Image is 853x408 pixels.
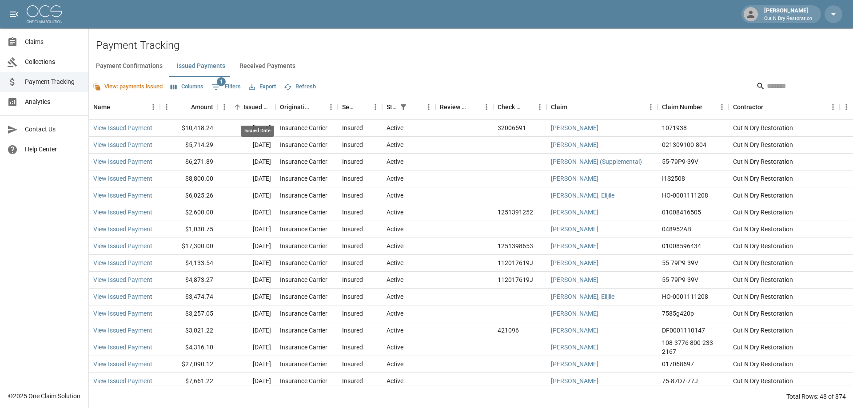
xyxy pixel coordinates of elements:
div: [DATE] [218,305,275,322]
span: Contact Us [25,125,81,134]
div: Active [387,343,403,352]
div: $7,661.22 [160,373,218,390]
a: View Issued Payment [93,140,152,149]
a: View Issued Payment [93,191,152,200]
button: Menu [715,100,729,114]
div: Issued Date [218,95,275,119]
div: Insured [342,258,363,267]
div: $6,025.26 [160,187,218,204]
div: Cut N Dry Restoration [729,170,840,187]
div: Insurance Carrier [280,208,327,217]
div: Insurance Carrier [280,360,327,368]
div: 1251398653 [498,242,533,250]
div: dynamic tabs [89,55,853,77]
div: Insured [342,157,363,166]
div: Active [387,360,403,368]
button: Sort [410,101,422,113]
a: [PERSON_NAME] [551,225,598,234]
button: View: payments issued [91,80,165,94]
div: Contractor [733,95,763,119]
div: Review Status [435,95,493,119]
button: Menu [840,100,853,114]
button: open drawer [5,5,23,23]
span: Analytics [25,97,81,107]
div: [DATE] [218,339,275,356]
div: Cut N Dry Restoration [729,373,840,390]
button: Menu [160,100,173,114]
a: View Issued Payment [93,123,152,132]
div: Insured [342,225,363,234]
button: Menu [480,100,493,114]
div: Insured [342,174,363,183]
div: Name [93,95,110,119]
div: Insurance Carrier [280,157,327,166]
button: Menu [826,100,840,114]
button: Select columns [168,80,206,94]
div: Check Number [493,95,546,119]
div: [DATE] [218,154,275,170]
div: Active [387,225,403,234]
div: $4,316.10 [160,339,218,356]
div: Insurance Carrier [280,343,327,352]
a: [PERSON_NAME] [551,123,598,132]
div: $3,257.05 [160,305,218,322]
div: $3,021.22 [160,322,218,339]
div: 1251391252 [498,208,533,217]
div: Insured [342,208,363,217]
div: [DATE] [218,120,275,137]
a: View Issued Payment [93,376,152,385]
div: Insurance Carrier [280,258,327,267]
div: Active [387,208,403,217]
div: Cut N Dry Restoration [729,137,840,154]
span: Collections [25,57,81,67]
div: Insurance Carrier [280,292,327,301]
div: 017068697 [662,360,694,368]
div: Originating From [280,95,312,119]
div: [DATE] [218,272,275,289]
div: [DATE] [218,356,275,373]
div: Active [387,242,403,250]
div: [DATE] [218,170,275,187]
button: Menu [147,100,160,114]
div: Cut N Dry Restoration [729,289,840,305]
div: Active [387,191,403,200]
div: [DATE] [218,289,275,305]
div: Originating From [275,95,338,119]
a: View Issued Payment [93,208,152,217]
div: Insured [342,140,363,149]
div: [DATE] [218,137,275,154]
div: Claim [546,95,658,119]
div: $2,600.00 [160,204,218,221]
div: [DATE] [218,373,275,390]
div: Insured [342,360,363,368]
div: I1S2508 [662,174,685,183]
div: 55-79P9-39V [662,275,698,284]
button: Sort [110,101,123,113]
div: Insured [342,275,363,284]
a: [PERSON_NAME] [551,343,598,352]
button: Sort [312,101,324,113]
a: View Issued Payment [93,309,152,318]
div: Claim [551,95,567,119]
div: Insured [342,376,363,385]
img: ocs-logo-white-transparent.png [27,5,62,23]
span: Payment Tracking [25,77,81,87]
div: Issued Date [243,95,271,119]
div: Cut N Dry Restoration [729,120,840,137]
button: Issued Payments [170,55,232,77]
div: 75-87D7-77J [662,376,698,385]
div: $1,030.75 [160,221,218,238]
div: Amount [191,95,213,119]
div: Insurance Carrier [280,140,327,149]
a: [PERSON_NAME] (Supplemental) [551,157,642,166]
div: Cut N Dry Restoration [729,339,840,356]
div: Cut N Dry Restoration [729,187,840,204]
a: View Issued Payment [93,275,152,284]
a: View Issued Payment [93,242,152,250]
button: Menu [218,100,231,114]
div: Insured [342,309,363,318]
a: View Issued Payment [93,174,152,183]
div: Insured [342,326,363,335]
div: Status [382,95,435,119]
div: 01008416505 [662,208,701,217]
